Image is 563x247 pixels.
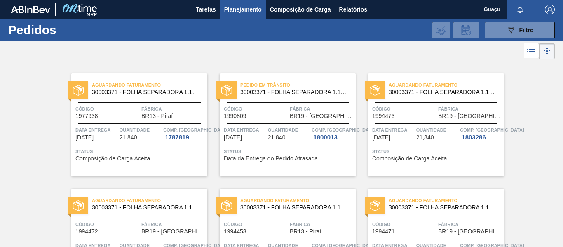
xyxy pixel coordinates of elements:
[372,220,436,228] span: Código
[240,81,356,89] span: Pedido em Trânsito
[460,126,502,141] a: Comp. [GEOGRAPHIC_DATA]1803286
[519,27,534,33] span: Filtro
[507,4,533,15] button: Notificações
[75,113,98,119] span: 1977938
[370,85,380,96] img: status
[141,228,205,235] span: BR19 - Nova Rio
[312,126,375,134] span: Comp. Carga
[290,113,354,119] span: BR19 - Nova Rio
[268,134,286,141] span: 21,840
[240,205,349,211] span: 30003371 - FOLHA SEPARADORA 1.175 mm x 980 mm;
[432,22,450,38] div: Importar Negociações dos Pedidos
[290,105,354,113] span: Fábrica
[416,134,434,141] span: 21,840
[372,134,390,141] span: 22/08/2025
[545,5,555,14] img: Logout
[290,228,321,235] span: BR13 - Piraí
[524,43,539,59] div: Visão em Lista
[372,126,414,134] span: Data entrega
[240,196,356,205] span: Aguardando Faturamento
[438,228,502,235] span: BR19 - Nova Rio
[141,105,205,113] span: Fábrica
[75,220,139,228] span: Código
[92,196,207,205] span: Aguardando Faturamento
[141,220,205,228] span: Fábrica
[75,147,205,155] span: Status
[389,89,497,95] span: 30003371 - FOLHA SEPARADORA 1.175 mm x 980 mm;
[372,113,395,119] span: 1994473
[224,147,354,155] span: Status
[224,220,288,228] span: Código
[416,126,458,134] span: Quantidade
[460,126,524,134] span: Comp. Carga
[73,85,84,96] img: status
[312,126,354,141] a: Comp. [GEOGRAPHIC_DATA]1800013
[389,205,497,211] span: 30003371 - FOLHA SEPARADORA 1.175 mm x 980 mm;
[196,5,216,14] span: Tarefas
[75,105,139,113] span: Código
[59,73,207,176] a: statusAguardando Faturamento30003371 - FOLHA SEPARADORA 1.175 mm x 980 mm;Código1977938FábricaBR1...
[438,220,502,228] span: Fábrica
[453,22,479,38] div: Solicitação de Revisão de Pedidos
[92,205,201,211] span: 30003371 - FOLHA SEPARADORA 1.175 mm x 980 mm;
[207,73,356,176] a: statusPedido em Trânsito30003371 - FOLHA SEPARADORA 1.175 mm x 980 mm;Código1990809FábricaBR19 - ...
[224,126,266,134] span: Data entrega
[268,126,310,134] span: Quantidade
[438,105,502,113] span: Fábrica
[372,228,395,235] span: 1994471
[224,113,246,119] span: 1990809
[240,89,349,95] span: 30003371 - FOLHA SEPARADORA 1.175 mm x 980 mm;
[372,155,447,162] span: Composição de Carga Aceita
[372,147,502,155] span: Status
[389,81,504,89] span: Aguardando Faturamento
[389,196,504,205] span: Aguardando Faturamento
[270,5,331,14] span: Composição de Carga
[312,134,339,141] div: 1800013
[75,155,150,162] span: Composição de Carga Aceita
[11,6,50,13] img: TNhmsLtSVTkK8tSr43FrP2fwEKptu5GPRR3wAAAABJRU5ErkJggg==
[73,200,84,211] img: status
[141,113,173,119] span: BR13 - Piraí
[438,113,502,119] span: BR19 - Nova Rio
[8,25,124,35] h1: Pedidos
[75,134,94,141] span: 01/08/2025
[163,126,205,141] a: Comp. [GEOGRAPHIC_DATA]1787819
[224,5,262,14] span: Planejamento
[224,105,288,113] span: Código
[539,43,555,59] div: Visão em Cards
[75,228,98,235] span: 1994472
[92,81,207,89] span: Aguardando Faturamento
[485,22,555,38] button: Filtro
[221,200,232,211] img: status
[372,105,436,113] span: Código
[92,89,201,95] span: 30003371 - FOLHA SEPARADORA 1.175 mm x 980 mm;
[163,134,190,141] div: 1787819
[75,126,117,134] span: Data entrega
[224,155,318,162] span: Data da Entrega do Pedido Atrasada
[356,73,504,176] a: statusAguardando Faturamento30003371 - FOLHA SEPARADORA 1.175 mm x 980 mm;Código1994473FábricaBR1...
[290,220,354,228] span: Fábrica
[460,134,487,141] div: 1803286
[224,228,246,235] span: 1994453
[221,85,232,96] img: status
[163,126,227,134] span: Comp. Carga
[370,200,380,211] img: status
[224,134,242,141] span: 20/08/2025
[339,5,367,14] span: Relatórios
[120,134,137,141] span: 21,840
[120,126,162,134] span: Quantidade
